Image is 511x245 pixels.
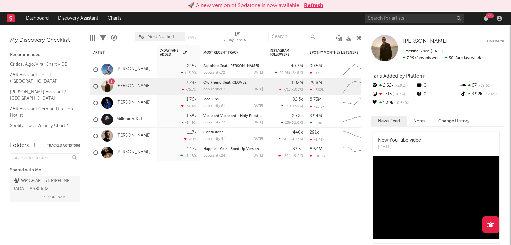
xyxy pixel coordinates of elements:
[10,122,73,136] a: Spotify Track Velocity Chart / DE
[203,88,225,91] div: popularity: 67
[290,154,302,158] span: +19.2 %
[252,88,263,91] div: [DATE]
[310,51,360,55] div: Spotify Monthly Listeners
[290,71,302,75] span: +548 %
[203,71,225,75] div: popularity: 72
[188,36,196,39] button: Save
[365,14,464,23] input: Search for artists
[290,138,302,141] span: -4.73 %
[371,116,407,126] button: News Feed
[432,116,476,126] button: Change History
[291,64,303,68] div: 49.3M
[392,93,405,96] span: -103 %
[477,84,492,88] span: -39.6 %
[188,2,301,10] div: 🚀 A new version of Sodatone is now available.
[310,104,325,109] div: -23.3k
[310,88,324,92] div: -362k
[279,71,289,75] span: 29.9k
[281,104,303,108] div: ( )
[10,88,73,102] a: [PERSON_NAME] Assistant / [GEOGRAPHIC_DATA]
[310,154,325,158] div: -86.7k
[203,98,263,101] div: Iced Lips
[283,138,289,141] span: 665
[378,144,421,151] div: [DATE]
[186,81,197,85] div: 7.29k
[203,147,263,151] div: Happiest Year - Sped Up Version
[10,61,73,68] a: Critical Algo/Viral Chart - DE
[187,130,197,135] div: 1.17k
[378,137,421,144] div: New YouTube video
[203,114,263,118] div: Vielleicht Vielleicht - Holy Priest & elMefti Remix
[310,121,322,125] div: 120k
[403,49,443,53] span: Tracking Since: [DATE]
[371,90,416,99] div: -713
[340,144,370,161] svg: Chart title
[184,137,197,141] div: -49 %
[293,130,303,135] div: 446k
[484,16,488,21] button: 99+
[304,2,323,10] button: Refresh
[90,28,95,47] div: Edit Columns
[203,64,259,68] a: Sapphire (feat. [PERSON_NAME])
[340,61,370,78] svg: Chart title
[10,105,73,119] a: A&R Assistant German Hip Hop Hotlist
[116,117,142,122] a: MilleniumKid
[187,147,197,151] div: 1.17k
[486,13,494,18] div: 99 +
[285,121,289,125] span: 25
[403,56,442,60] span: 7.29k fans this week
[252,154,263,158] div: [DATE]
[203,121,225,124] div: popularity: 77
[270,49,293,57] div: Instagram Followers
[252,104,263,108] div: [DATE]
[275,71,303,75] div: ( )
[116,150,151,155] a: [PERSON_NAME]
[482,93,497,96] span: -12.4 %
[203,64,263,68] div: Sapphire (feat. Arijit Singh)
[181,121,197,125] div: -14.9 %
[21,12,53,25] a: Dashboard
[403,39,448,44] span: [PERSON_NAME]
[252,121,263,124] div: [DATE]
[203,154,225,158] div: popularity: 24
[203,51,253,55] div: Most Recent Track
[407,116,432,126] button: Notes
[292,88,302,92] span: -103 %
[290,121,302,125] span: -82.6 %
[93,51,143,55] div: Artist
[310,130,319,135] div: 291k
[394,84,408,88] span: -1.91 %
[14,177,74,193] div: WMCE ARTIST PIPELINE (ADA + A&R) ( 682 )
[224,37,250,44] div: 7-Day Fans Added (7-Day Fans Added)
[42,193,68,201] span: [PERSON_NAME]
[186,114,197,118] div: 1.58k
[181,104,197,108] div: -34.4 %
[203,98,219,101] a: Iced Lips
[252,71,263,75] div: [DATE]
[310,71,324,75] div: -130k
[10,51,80,59] div: Recommended
[116,83,151,89] a: [PERSON_NAME]
[10,153,80,163] input: Search for folders...
[283,88,291,92] span: -713
[310,147,322,151] div: 8.64M
[340,95,370,111] svg: Chart title
[180,154,197,158] div: +1.48 %
[160,49,181,57] span: 7-Day Fans Added
[460,81,504,90] div: 67
[310,137,324,142] div: -1.41k
[340,78,370,95] svg: Chart title
[147,35,174,39] span: Most Notified
[203,114,287,118] a: Vielleicht Vielleicht - Holy Priest & elMefti Remix
[10,142,29,150] div: Folders
[283,154,289,158] span: -59
[203,81,263,85] div: Old Friend (feat. CLOVES)
[224,28,250,47] div: 7-Day Fans Added (7-Day Fans Added)
[100,28,106,47] div: Filters
[393,101,409,105] span: -0.64 %
[186,97,197,102] div: 1.76k
[182,87,197,92] div: -75.7 %
[203,137,226,141] div: popularity: 44
[268,32,318,41] input: Search...
[278,154,303,158] div: ( )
